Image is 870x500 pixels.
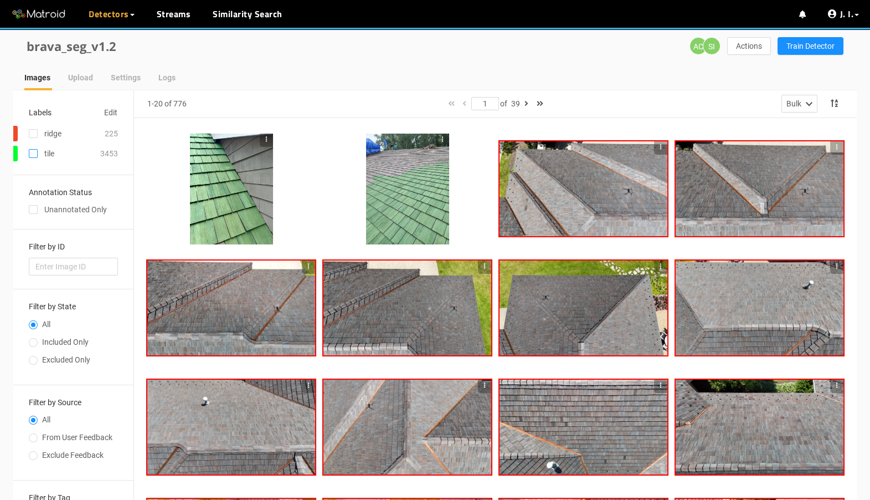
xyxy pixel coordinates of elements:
div: Upload [68,72,93,84]
span: From User Feedback [38,433,117,442]
span: All [38,415,55,424]
a: Similarity Search [213,7,282,21]
span: Edit [104,106,117,119]
span: AC [693,38,703,55]
button: Actions [727,37,771,55]
div: Settings [111,72,141,84]
span: Detectors [89,7,129,21]
div: Bulk [786,98,801,110]
span: All [38,320,55,329]
span: Exclude Feedback [38,451,108,460]
h3: Annotation Status [29,188,118,197]
div: 3453 [100,147,118,160]
div: tile [44,147,54,160]
span: Included Only [38,338,93,346]
span: of 39 [500,99,520,108]
div: Labels [29,106,52,119]
h3: Filter by ID [29,243,118,251]
div: Logs [158,72,176,84]
h3: Filter by State [29,303,118,311]
span: SI [708,38,715,55]
span: Train Detector [786,40,835,52]
div: ridge [44,127,61,140]
input: Enter Image ID [29,258,118,275]
span: J. I. [840,7,854,21]
div: 1-20 of 776 [147,98,187,110]
div: brava_seg_v1.2 [27,37,435,56]
button: Edit [104,104,118,121]
h3: Filter by Source [29,399,118,407]
button: Train Detector [778,37,843,55]
span: Actions [736,40,762,52]
div: Images [24,72,50,84]
button: Bulk [781,95,817,113]
div: 225 [105,127,118,140]
img: Matroid logo [11,6,66,23]
a: Streams [157,7,191,21]
div: Unannotated Only [29,203,118,216]
span: Excluded Only [38,355,95,364]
